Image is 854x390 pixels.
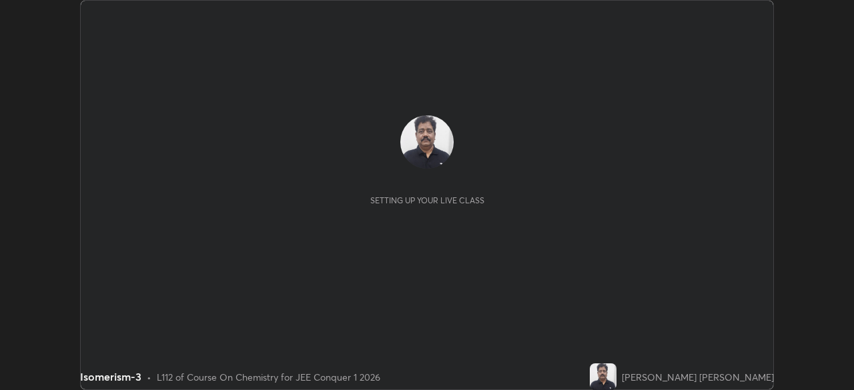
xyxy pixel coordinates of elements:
[80,369,141,385] div: Isomerism-3
[147,370,151,384] div: •
[590,363,616,390] img: b65781c8e2534093a3cbb5d1d1b042d9.jpg
[157,370,380,384] div: L112 of Course On Chemistry for JEE Conquer 1 2026
[622,370,774,384] div: [PERSON_NAME] [PERSON_NAME]
[400,115,454,169] img: b65781c8e2534093a3cbb5d1d1b042d9.jpg
[370,195,484,205] div: Setting up your live class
